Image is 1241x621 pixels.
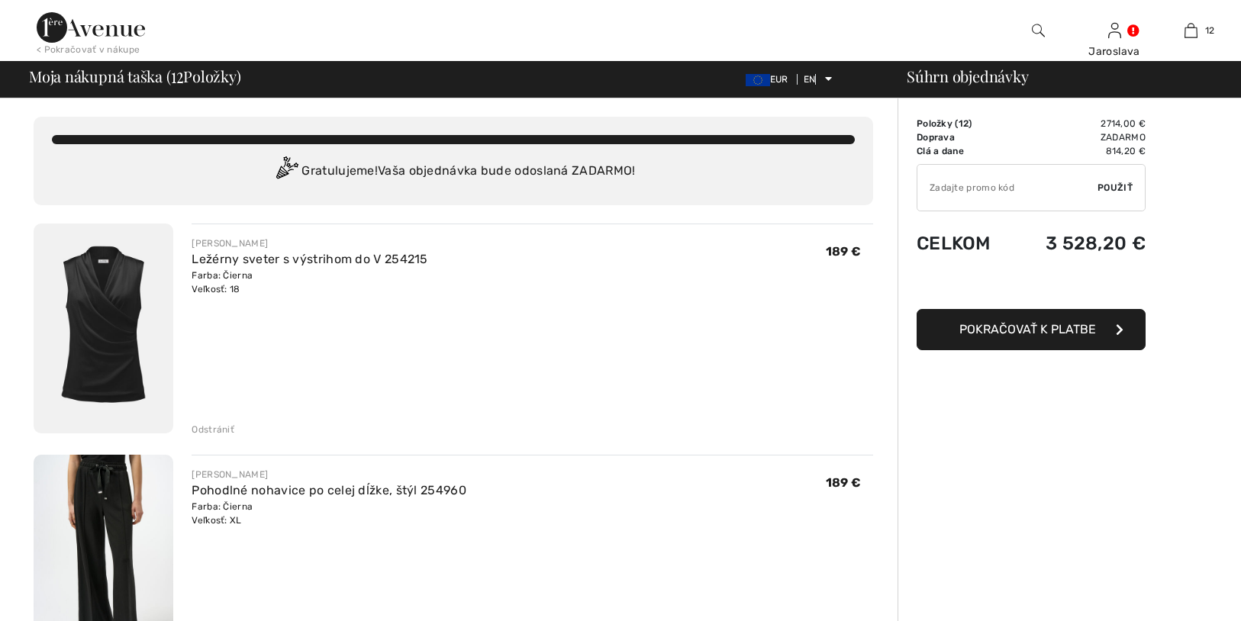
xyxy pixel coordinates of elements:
font: Clá a dane [917,146,964,156]
font: [PERSON_NAME] [192,238,268,249]
font: Položky) [183,66,240,86]
font: 189 € [826,475,862,490]
font: EN [804,74,816,85]
font: 3 528,20 € [1046,233,1146,254]
button: Pokračovať k platbe [917,309,1146,350]
font: Vaša objednávka bude odoslaná ZADARMO! [378,163,635,178]
iframe: PayPal [917,269,1146,304]
img: Euro [746,74,770,86]
font: Moja nákupná taška ( [29,66,171,86]
font: Súhrn objednávky [907,66,1028,86]
font: 2714,00 € [1101,118,1146,129]
img: Prvá trieda [37,12,145,43]
font: 12 [1205,25,1215,36]
a: Prihlásiť sa [1108,23,1121,37]
font: Odstrániť [192,424,234,435]
a: 12 [1153,21,1228,40]
font: Jaroslava [1088,45,1140,58]
font: 189 € [826,244,862,259]
font: Veľkosť: XL [192,515,241,526]
img: Moja taška [1185,21,1197,40]
font: 12 [959,118,969,129]
font: Veľkosť: 18 [192,284,240,294]
font: Celkom [917,233,991,254]
font: 814,20 € [1106,146,1146,156]
img: Moje informácie [1108,21,1121,40]
font: Zadarmo [1101,132,1146,143]
font: Farba: Čierna [192,501,253,512]
a: Ležérny sveter s výstrihom do V 254215 [192,252,427,266]
img: Ležérny sveter s výstrihom do V 254215 [34,224,173,433]
font: Farba: Čierna [192,270,253,281]
font: [PERSON_NAME] [192,469,268,480]
img: vyhľadať na webovej stránke [1032,21,1045,40]
input: Promo kód [917,165,1098,211]
font: Použiť [1098,182,1133,193]
font: Pokračovať k platbe [959,322,1096,336]
font: 12 [171,61,184,88]
font: < Pokračovať v nákupe [37,44,140,55]
font: EUR [770,74,788,85]
font: Gratulujeme! [301,163,378,178]
font: Doprava [917,132,955,143]
a: Pohodlné nohavice po celej dĺžke, štýl 254960 [192,483,466,497]
font: ) [969,118,972,129]
img: Congratulation2.svg [271,156,301,187]
iframe: Otvorí sa widget, kde nájdete viac informácií [1114,575,1226,613]
font: Položky ( [917,118,959,129]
